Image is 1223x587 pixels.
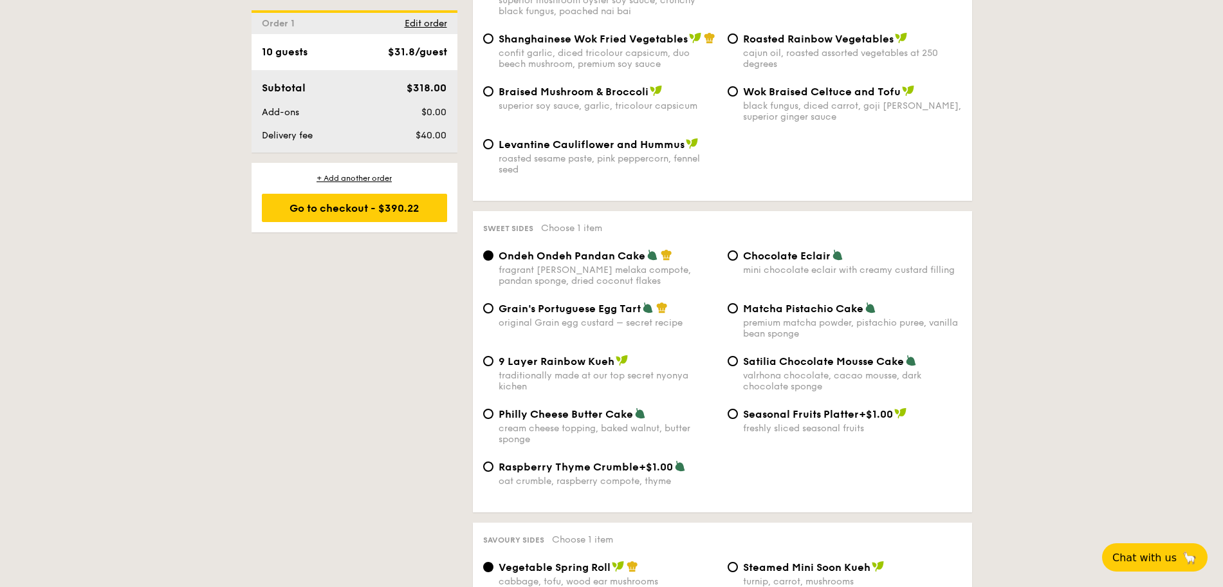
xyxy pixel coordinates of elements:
span: +$1.00 [639,461,673,473]
input: Grain's Portuguese Egg Tartoriginal Grain egg custard – secret recipe [483,303,493,313]
img: icon-vegetarian.fe4039eb.svg [865,302,876,313]
input: Vegetable Spring Rollcabbage, tofu, wood ear mushrooms [483,562,493,572]
img: icon-chef-hat.a58ddaea.svg [656,302,668,313]
div: premium matcha powder, pistachio puree, vanilla bean sponge [743,317,962,339]
img: icon-vegan.f8ff3823.svg [686,138,699,149]
span: Choose 1 item [541,223,602,234]
img: icon-vegetarian.fe4039eb.svg [642,302,654,313]
input: Wok Braised Celtuce and Tofublack fungus, diced carrot, goji [PERSON_NAME], superior ginger sauce [728,86,738,97]
img: icon-vegan.f8ff3823.svg [616,355,629,366]
div: oat crumble, raspberry compote, thyme [499,476,717,487]
div: roasted sesame paste, pink peppercorn, fennel seed [499,153,717,175]
span: Sweet sides [483,224,533,233]
div: valrhona chocolate, cacao mousse, dark chocolate sponge [743,370,962,392]
img: icon-chef-hat.a58ddaea.svg [627,561,638,572]
div: 10 guests [262,44,308,60]
input: Chocolate Eclairmini chocolate eclair with creamy custard filling [728,250,738,261]
img: icon-chef-hat.a58ddaea.svg [704,32,715,44]
span: Order 1 [262,18,300,29]
input: Shanghainese Wok Fried Vegetablesconfit garlic, diced tricolour capsicum, duo beech mushroom, pre... [483,33,493,44]
span: Subtotal [262,82,306,94]
span: Satilia Chocolate Mousse Cake [743,355,904,368]
img: icon-vegetarian.fe4039eb.svg [832,249,843,261]
img: icon-vegetarian.fe4039eb.svg [647,249,658,261]
img: icon-vegan.f8ff3823.svg [894,407,907,419]
img: icon-vegan.f8ff3823.svg [612,561,625,572]
span: Vegetable Spring Roll [499,561,611,573]
span: Add-ons [262,107,299,118]
input: Ondeh Ondeh Pandan Cakefragrant [PERSON_NAME] melaka compote, pandan sponge, dried coconut flakes [483,250,493,261]
span: $40.00 [416,130,446,141]
span: +$1.00 [859,408,893,420]
img: icon-vegan.f8ff3823.svg [895,32,908,44]
span: Choose 1 item [552,534,613,545]
div: confit garlic, diced tricolour capsicum, duo beech mushroom, premium soy sauce [499,48,717,70]
input: Levantine Cauliflower and Hummusroasted sesame paste, pink peppercorn, fennel seed [483,139,493,149]
span: Grain's Portuguese Egg Tart [499,303,641,315]
span: Delivery fee [262,130,313,141]
span: Edit order [405,18,447,29]
img: icon-vegan.f8ff3823.svg [872,561,885,572]
div: cajun oil, roasted assorted vegetables at 250 degrees [743,48,962,70]
img: icon-chef-hat.a58ddaea.svg [661,249,672,261]
img: icon-vegan.f8ff3823.svg [689,32,702,44]
span: Chat with us [1112,552,1177,564]
input: 9 Layer Rainbow Kuehtraditionally made at our top secret nyonya kichen [483,356,493,366]
input: Seasonal Fruits Platter+$1.00freshly sliced seasonal fruits [728,409,738,419]
input: Satilia Chocolate Mousse Cakevalrhona chocolate, cacao mousse, dark chocolate sponge [728,356,738,366]
div: traditionally made at our top secret nyonya kichen [499,370,717,392]
img: icon-vegetarian.fe4039eb.svg [905,355,917,366]
img: icon-vegan.f8ff3823.svg [650,85,663,97]
span: Shanghainese Wok Fried Vegetables [499,33,688,45]
div: black fungus, diced carrot, goji [PERSON_NAME], superior ginger sauce [743,100,962,122]
img: icon-vegetarian.fe4039eb.svg [634,407,646,419]
input: Roasted Rainbow Vegetablescajun oil, roasted assorted vegetables at 250 degrees [728,33,738,44]
div: fragrant [PERSON_NAME] melaka compote, pandan sponge, dried coconut flakes [499,265,717,286]
span: Raspberry Thyme Crumble [499,461,639,473]
button: Chat with us🦙 [1102,543,1208,572]
img: icon-vegan.f8ff3823.svg [902,85,915,97]
input: Matcha Pistachio Cakepremium matcha powder, pistachio puree, vanilla bean sponge [728,303,738,313]
span: Chocolate Eclair [743,250,831,262]
div: mini chocolate eclair with creamy custard filling [743,265,962,275]
input: Philly Cheese Butter Cakecream cheese topping, baked walnut, butter sponge [483,409,493,419]
div: + Add another order [262,173,447,183]
div: original Grain egg custard – secret recipe [499,317,717,328]
span: Levantine Cauliflower and Hummus [499,138,685,151]
span: Seasonal Fruits Platter [743,408,859,420]
span: 9 Layer Rainbow Kueh [499,355,614,368]
span: 🦙 [1182,550,1197,565]
span: $0.00 [421,107,446,118]
span: Matcha Pistachio Cake [743,303,863,315]
span: Ondeh Ondeh Pandan Cake [499,250,645,262]
div: superior soy sauce, garlic, tricolour capsicum [499,100,717,111]
input: Raspberry Thyme Crumble+$1.00oat crumble, raspberry compote, thyme [483,461,493,472]
input: Braised Mushroom & Broccolisuperior soy sauce, garlic, tricolour capsicum [483,86,493,97]
span: Braised Mushroom & Broccoli [499,86,648,98]
span: $318.00 [407,82,446,94]
div: freshly sliced seasonal fruits [743,423,962,434]
div: $31.8/guest [388,44,447,60]
div: cream cheese topping, baked walnut, butter sponge [499,423,717,445]
span: Savoury sides [483,536,544,545]
span: Wok Braised Celtuce and Tofu [743,86,901,98]
span: Steamed Mini Soon Kueh [743,561,870,573]
span: Roasted Rainbow Vegetables [743,33,894,45]
input: Steamed Mini Soon Kuehturnip, carrot, mushrooms [728,562,738,572]
img: icon-vegetarian.fe4039eb.svg [674,460,686,472]
span: Philly Cheese Butter Cake [499,408,633,420]
div: turnip, carrot, mushrooms [743,576,962,587]
div: Go to checkout - $390.22 [262,194,447,222]
div: cabbage, tofu, wood ear mushrooms [499,576,717,587]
